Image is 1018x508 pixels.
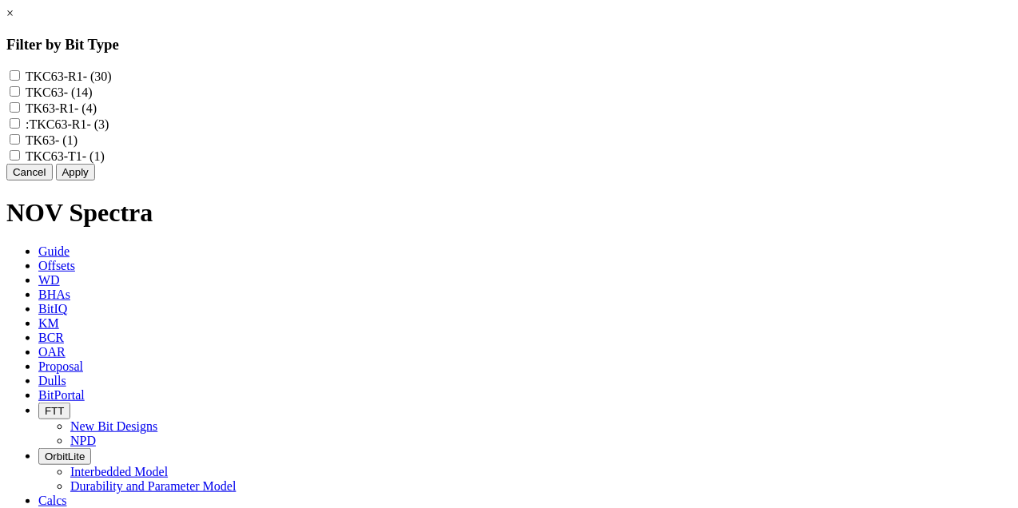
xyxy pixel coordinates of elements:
span: Dulls [38,374,66,387]
span: - (4) [74,101,97,115]
label: :TKC63-R1 [26,117,109,131]
span: BHAs [38,288,70,301]
span: BitPortal [38,388,85,402]
label: TKC63-T1 [26,149,105,163]
a: New Bit Designs [70,419,157,433]
a: × [6,6,14,20]
label: TKC63-R1 [26,69,112,83]
span: FTT [45,405,64,417]
span: - (1) [82,149,105,163]
span: OAR [38,345,66,359]
span: OrbitLite [45,450,85,462]
h1: NOV Spectra [6,198,1012,228]
label: TKC63 [26,85,93,99]
span: Calcs [38,494,67,507]
label: TK63-R1 [26,101,97,115]
button: Apply [56,164,95,181]
h3: Filter by Bit Type [6,36,1012,54]
a: Interbedded Model [70,465,168,478]
span: BCR [38,331,64,344]
span: - (14) [64,85,93,99]
span: Offsets [38,259,75,272]
span: - (3) [86,117,109,131]
span: Proposal [38,359,83,373]
span: - (30) [83,69,112,83]
span: KM [38,316,59,330]
span: Guide [38,244,70,258]
a: Durability and Parameter Model [70,479,237,493]
label: TK63 [26,133,78,147]
span: WD [38,273,60,287]
span: - (1) [55,133,78,147]
a: NPD [70,434,96,447]
span: BitIQ [38,302,67,316]
button: Cancel [6,164,53,181]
